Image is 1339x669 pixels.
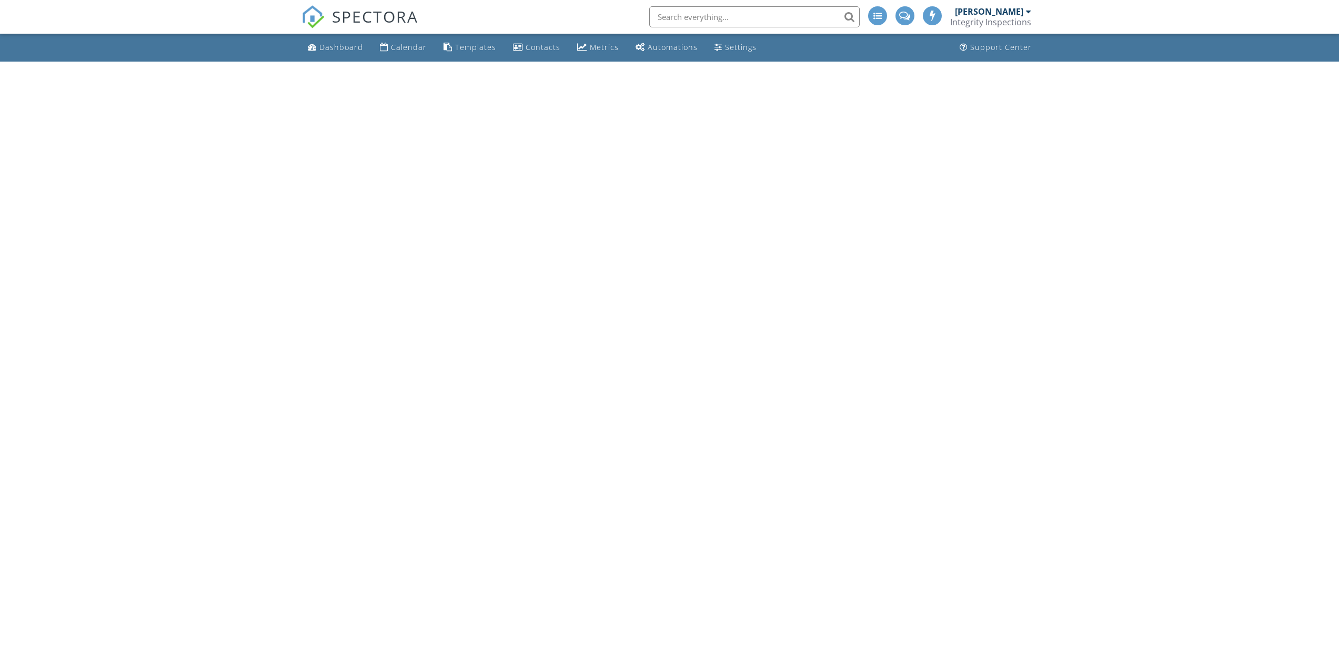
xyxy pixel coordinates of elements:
[590,42,619,52] div: Metrics
[710,38,761,57] a: Settings
[439,38,500,57] a: Templates
[526,42,560,52] div: Contacts
[391,42,427,52] div: Calendar
[970,42,1032,52] div: Support Center
[649,6,860,27] input: Search everything...
[455,42,496,52] div: Templates
[950,17,1031,27] div: Integrity Inspections
[955,38,1036,57] a: Support Center
[648,42,698,52] div: Automations
[631,38,702,57] a: Automations (Advanced)
[509,38,565,57] a: Contacts
[955,6,1023,17] div: [PERSON_NAME]
[301,14,418,36] a: SPECTORA
[573,38,623,57] a: Metrics
[304,38,367,57] a: Dashboard
[301,5,325,28] img: The Best Home Inspection Software - Spectora
[319,42,363,52] div: Dashboard
[332,5,418,27] span: SPECTORA
[725,42,757,52] div: Settings
[376,38,431,57] a: Calendar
